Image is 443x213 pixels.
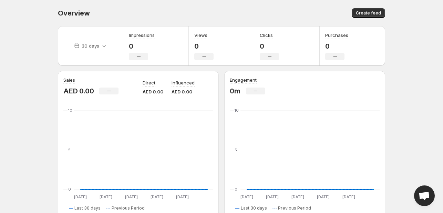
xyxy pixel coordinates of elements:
h3: Views [194,32,207,39]
p: 0 [325,42,348,50]
span: Previous Period [278,205,311,211]
div: Open chat [414,185,435,206]
text: [DATE] [291,194,304,199]
text: 10 [68,108,72,113]
text: [DATE] [125,194,138,199]
text: [DATE] [151,194,163,199]
text: [DATE] [100,194,112,199]
text: [DATE] [74,194,87,199]
p: AED 0.00 [172,88,195,95]
text: 10 [235,108,239,113]
text: [DATE] [342,194,355,199]
text: 5 [235,148,237,152]
text: 0 [235,187,237,192]
h3: Sales [63,77,75,83]
span: Previous Period [112,205,145,211]
text: 0 [68,187,71,192]
text: [DATE] [266,194,279,199]
span: Overview [58,9,90,17]
text: [DATE] [176,194,189,199]
p: 0m [230,87,240,95]
h3: Engagement [230,77,257,83]
h3: Clicks [260,32,273,39]
p: 0 [129,42,155,50]
text: 5 [68,148,71,152]
text: [DATE] [317,194,330,199]
h3: Purchases [325,32,348,39]
p: 0 [194,42,214,50]
p: AED 0.00 [63,87,94,95]
p: 0 [260,42,279,50]
p: AED 0.00 [143,88,163,95]
p: 30 days [82,42,99,49]
text: [DATE] [240,194,253,199]
p: Influenced [172,79,195,86]
span: Last 30 days [241,205,267,211]
p: Direct [143,79,155,86]
span: Create feed [356,10,381,16]
button: Create feed [352,8,385,18]
span: Last 30 days [74,205,101,211]
h3: Impressions [129,32,155,39]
